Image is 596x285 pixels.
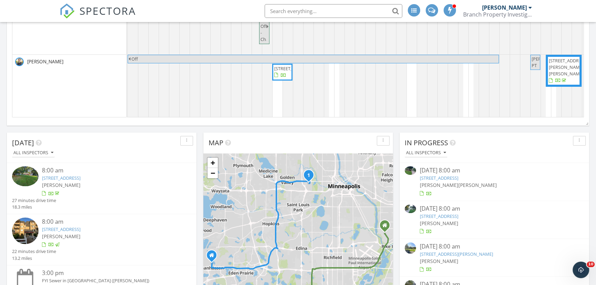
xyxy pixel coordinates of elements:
a: [STREET_ADDRESS] [419,213,458,219]
div: FYI Sewer in [GEOGRAPHIC_DATA] ([PERSON_NAME]) [42,277,177,284]
a: [STREET_ADDRESS] [42,226,81,232]
span: Map [209,138,223,147]
span: [PERSON_NAME] [419,258,458,264]
div: 27 minutes drive time [12,197,56,204]
span: SPECTORA [79,3,136,18]
input: Search everything... [265,4,402,18]
div: [DATE] 8:00 am [419,166,569,175]
a: [STREET_ADDRESS] [419,175,458,181]
a: [DATE] 8:00 am [STREET_ADDRESS][PERSON_NAME] [PERSON_NAME] [405,242,584,273]
a: Zoom out [207,168,218,178]
div: [DATE] 8:00 am [419,204,569,213]
a: [DATE] 8:00 am [STREET_ADDRESS] [PERSON_NAME][PERSON_NAME] [405,166,584,197]
img: 9568451%2Fcover_photos%2FeToNpkCq3c28b5iZ4F8y%2Fsmall.jpeg [12,166,39,186]
div: All Inspectors [13,150,53,155]
img: 9564793%2Freports%2Ff05d245b-2302-4ab0-b6f4-2ced50dd35bb%2Fcover_photos%2FWBZwd8B92MxlhFIoZq9a%2F... [12,218,39,244]
div: 1021 St Paul Ave, St. Paul MN 55116 [385,225,389,229]
div: 18.3 miles [12,204,56,210]
iframe: Intercom live chat [573,262,589,278]
span: [PERSON_NAME] Drop Off - Chanhassen [260,10,295,43]
span: [STREET_ADDRESS][PERSON_NAME][PERSON_NAME] [549,57,587,77]
img: tom_headshot_square.jpeg [15,57,24,66]
div: 7460 Frontier Trail, Chanhassen mn 53317 [212,255,216,259]
div: [DATE] 8:00 am [419,242,569,251]
div: 8:00 am [42,166,177,175]
span: [PERSON_NAME] [42,233,81,240]
span: [STREET_ADDRESS] [274,65,313,72]
div: 8:00 am [42,218,177,226]
div: 13.2 miles [12,255,56,262]
a: SPECTORA [60,9,136,24]
span: [PERSON_NAME] [42,182,81,188]
div: [PERSON_NAME] [482,4,527,11]
span: [PERSON_NAME] PT [532,56,566,68]
a: [STREET_ADDRESS] [42,175,81,181]
span: Off [131,56,138,62]
div: 22 minutes drive time [12,248,56,255]
span: [PERSON_NAME] [26,58,65,65]
button: All Inspectors [405,148,447,158]
button: All Inspectors [12,148,55,158]
span: [PERSON_NAME] [419,220,458,226]
div: Branch Property Investigations [463,11,532,18]
a: 8:00 am [STREET_ADDRESS] [PERSON_NAME] 27 minutes drive time 18.3 miles [12,166,191,210]
img: 9387136%2Fcover_photos%2FdsdVA05GoRIgWR679mBA%2Fsmall.9387136-1757941125987 [405,166,416,175]
span: 10 [587,262,595,267]
span: [PERSON_NAME] [458,182,497,188]
i: 1 [307,173,310,178]
a: [STREET_ADDRESS][PERSON_NAME] [419,251,493,257]
div: 341 Westwood Dr N , Golden Valley, MN 55422 [309,175,313,179]
img: The Best Home Inspection Software - Spectora [60,3,75,19]
img: 9490421%2Fcover_photos%2Ffi1um2ohnnq6llQ9yOdl%2Fsmall.9490421-1758026726000 [405,204,416,213]
div: All Inspectors [406,150,446,155]
a: Zoom in [207,158,218,168]
a: [DATE] 8:00 am [STREET_ADDRESS] [PERSON_NAME] [405,204,584,235]
span: [DATE] [12,138,34,147]
a: 8:00 am [STREET_ADDRESS] [PERSON_NAME] 22 minutes drive time 13.2 miles [12,218,191,262]
span: In Progress [405,138,448,147]
div: 3:00 pm [42,269,177,277]
img: streetview [405,242,416,254]
span: [PERSON_NAME] [419,182,458,188]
